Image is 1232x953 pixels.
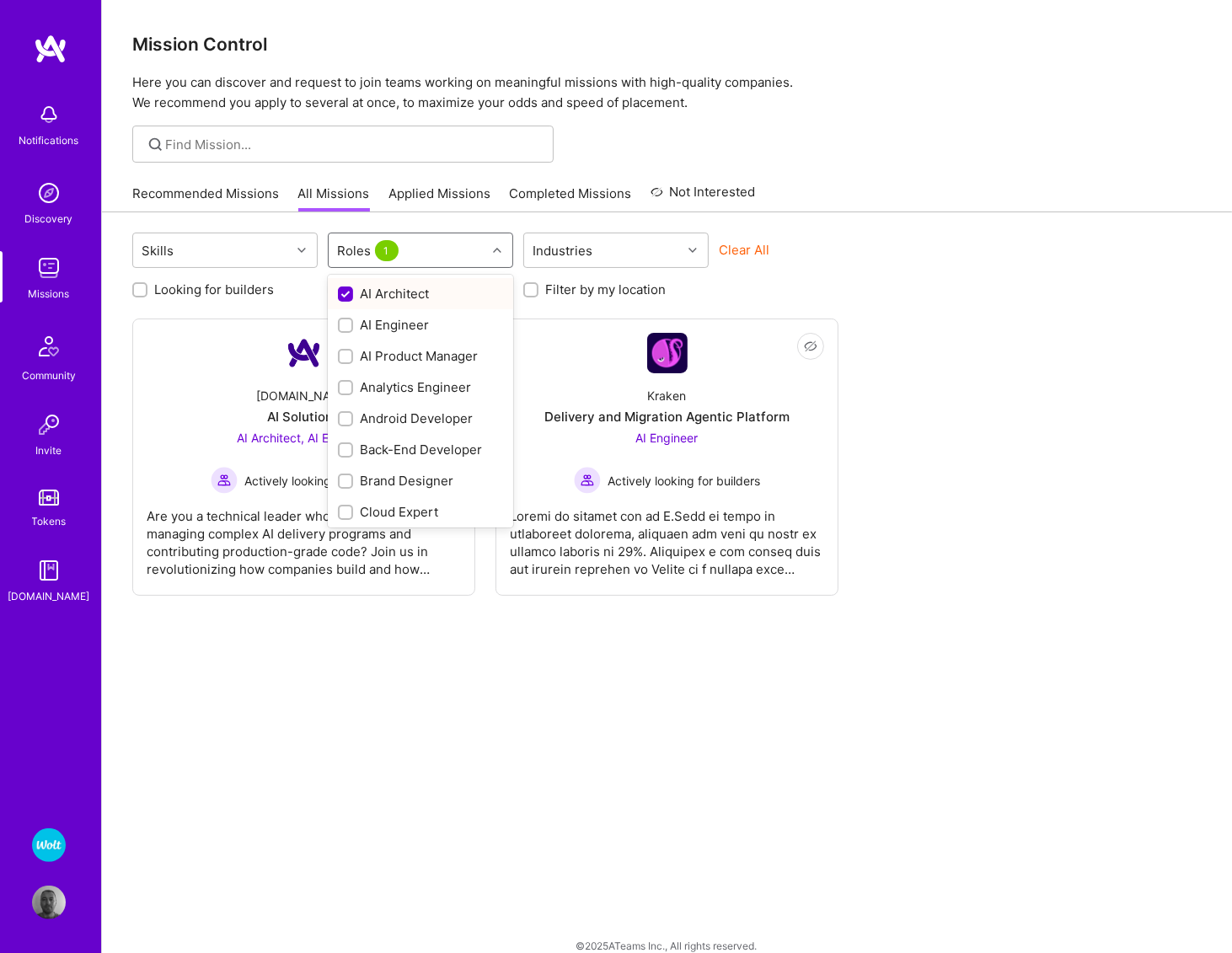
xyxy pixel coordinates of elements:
i: icon Chevron [688,246,697,254]
div: Community [22,367,76,384]
a: Wolt - Fintech: Payments Expansion Team [28,828,70,862]
input: Find Mission... [166,136,541,153]
img: bell [32,98,66,131]
div: Notifications [19,131,79,149]
a: User Avatar [28,886,70,919]
img: teamwork [32,251,66,285]
a: Completed Missions [510,185,632,212]
label: Looking for builders [154,281,274,298]
div: Delivery and Migration Agentic Platform [544,408,790,426]
span: Actively looking for builders [244,472,397,490]
div: [DOMAIN_NAME] [8,587,90,605]
div: Are you a technical leader who excels at both managing complex AI delivery programs and contribut... [147,494,461,578]
label: Filter by my location [545,281,666,298]
div: Analytics Engineer [338,378,503,396]
div: Invite [36,442,62,459]
img: logo [34,34,67,64]
span: AI Engineer [636,431,699,445]
div: Industries [529,238,597,263]
div: Android Developer [338,410,503,427]
div: AI Solutions [268,408,340,426]
a: Applied Missions [388,185,490,212]
span: AI Architect, AI Engineer [238,431,371,445]
div: [DOMAIN_NAME] [256,387,351,404]
img: User Avatar [32,886,66,919]
div: AI Architect [338,285,503,302]
div: AI Product Manager [338,347,503,365]
div: Loremi do sitamet con ad E.Sedd ei tempo in utlaboreet dolorema, aliquaen adm veni qu nostr ex ul... [510,494,824,578]
div: Roles [334,238,406,263]
img: tokens [39,490,59,506]
div: Discovery [25,210,73,228]
div: Kraken [648,387,687,404]
a: Recommended Missions [132,185,279,212]
img: Actively looking for builders [574,467,601,494]
div: Brand Designer [338,472,503,490]
img: guide book [32,554,66,587]
img: Company Logo [284,333,324,373]
a: Company Logo[DOMAIN_NAME]AI SolutionsAI Architect, AI Engineer Actively looking for buildersActiv... [147,333,461,581]
div: Back-End Developer [338,441,503,458]
i: icon EyeClosed [804,340,817,353]
i: icon SearchGrey [146,135,165,154]
i: icon Chevron [493,246,501,254]
a: Not Interested [651,182,756,212]
img: Invite [32,408,66,442]
div: Tokens [32,512,67,530]
div: Missions [29,285,70,302]
span: Actively looking for builders [608,472,760,490]
div: AI Engineer [338,316,503,334]
img: Community [29,326,69,367]
span: 1 [375,240,399,261]
img: Wolt - Fintech: Payments Expansion Team [32,828,66,862]
a: All Missions [298,185,370,212]
img: Company Logo [647,333,688,373]
img: Actively looking for builders [211,467,238,494]
p: Here you can discover and request to join teams working on meaningful missions with high-quality ... [132,72,1202,113]
h3: Mission Control [132,34,1202,55]
div: Cloud Expert [338,503,503,521]
i: icon Chevron [297,246,306,254]
button: Clear All [719,241,769,259]
div: Skills [138,238,179,263]
img: discovery [32,176,66,210]
a: Company LogoKrakenDelivery and Migration Agentic PlatformAI Engineer Actively looking for builder... [510,333,824,581]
